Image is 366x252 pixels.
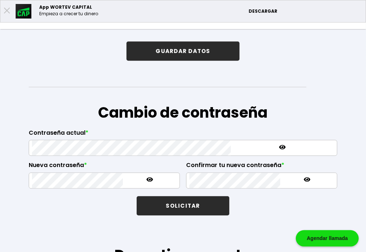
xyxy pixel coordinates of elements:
label: Nueva contraseña [29,162,180,172]
button: GUARDAR DATOS [126,41,239,61]
label: Confirmar tu nueva contraseña [186,162,337,172]
p: Empieza a crecer tu dinero [39,11,98,17]
p: App WORTEV CAPITAL [39,4,98,11]
div: Agendar llamada [296,230,359,247]
label: Contraseña actual [29,129,337,140]
h1: Cambio de contraseña [29,102,337,123]
p: DESCARGAR [249,8,362,15]
button: SOLICITAR [137,196,229,215]
img: appicon [16,4,32,19]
